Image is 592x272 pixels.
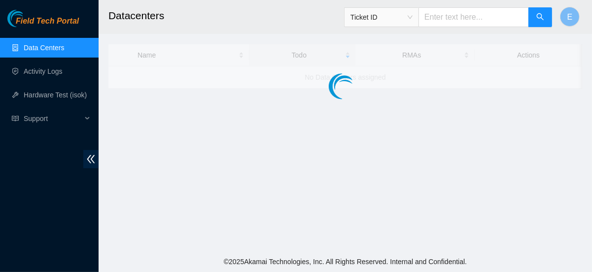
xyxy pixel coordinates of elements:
a: Akamai TechnologiesField Tech Portal [7,18,79,30]
span: Ticket ID [350,10,413,25]
a: Hardware Test (isok) [24,91,87,99]
span: search [536,13,544,22]
span: Field Tech Portal [16,17,79,26]
button: E [560,7,580,27]
span: E [567,11,573,23]
span: Support [24,109,82,128]
button: search [528,7,552,27]
span: read [12,115,19,122]
a: Data Centers [24,44,64,52]
footer: © 2025 Akamai Technologies, Inc. All Rights Reserved. Internal and Confidential. [99,251,592,272]
span: double-left [83,150,99,168]
input: Enter text here... [418,7,529,27]
a: Activity Logs [24,67,63,75]
img: Akamai Technologies [7,10,50,27]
